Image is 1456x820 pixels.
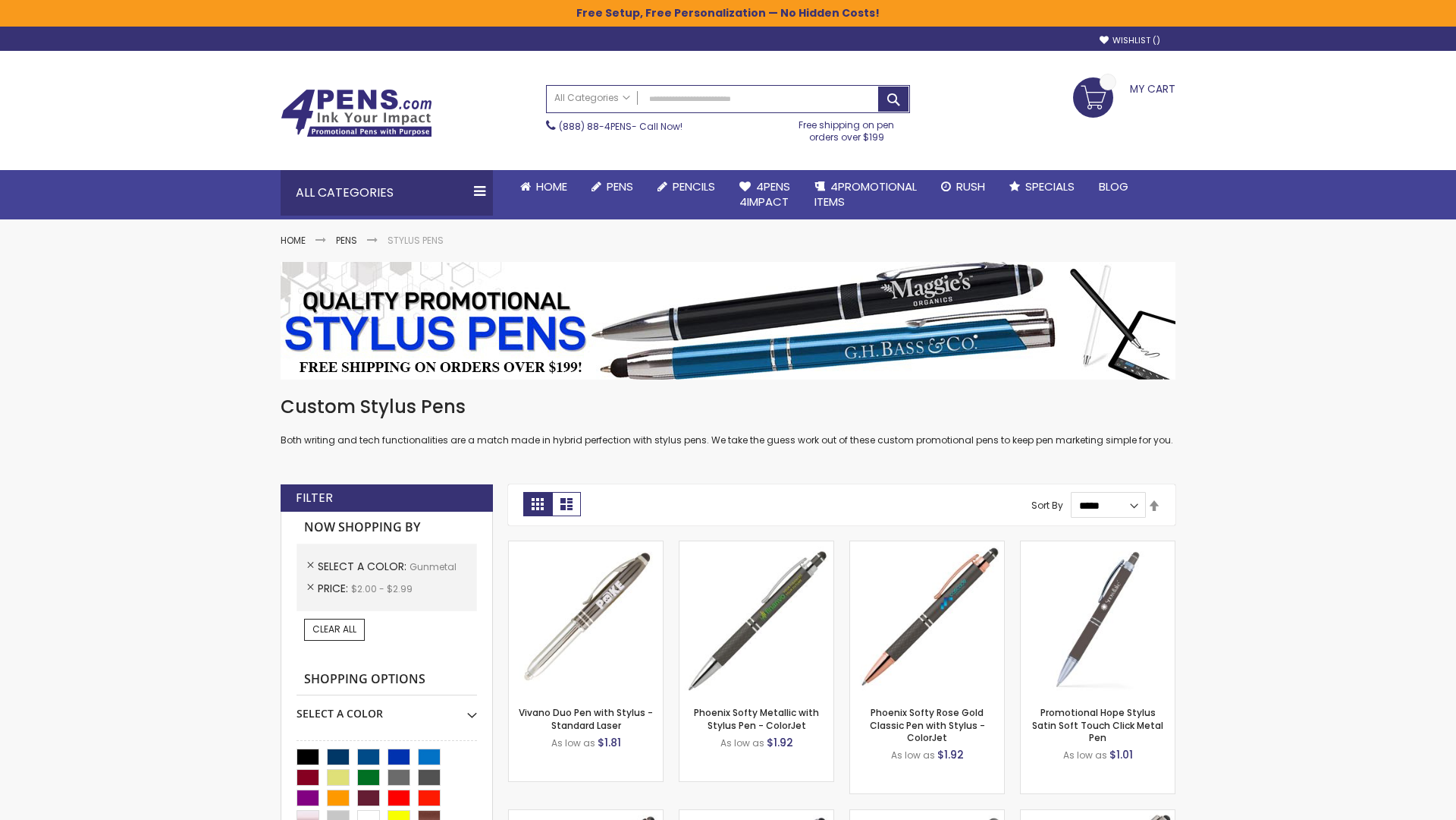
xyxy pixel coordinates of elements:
a: Vivano Duo Pen with Stylus - Standard Laser-Gunmetal [509,541,663,553]
strong: Stylus Pens [388,234,444,247]
span: As low as [551,736,595,749]
span: Clear All [312,623,356,635]
label: Sort By [1031,499,1063,512]
a: Pens [579,170,645,203]
img: Stylus Pens [281,262,1175,380]
a: Clear All [304,619,365,640]
span: Pencils [673,178,715,194]
a: Promotional Hope Stylus Satin Soft Touch Click Metal Pen-Gunmetal [1021,541,1175,553]
span: All Categories [554,92,630,104]
span: Rush [956,178,985,194]
a: Pencils [645,170,727,203]
strong: Grid [523,492,552,516]
a: 4PROMOTIONALITEMS [802,170,929,219]
a: Pens [336,234,357,247]
img: Phoenix Softy Metallic with Stylus Pen - ColorJet-Gunmetal [679,541,833,695]
strong: Shopping Options [297,664,477,696]
span: $1.92 [937,747,964,762]
span: As low as [1063,749,1107,762]
span: Blog [1099,178,1128,194]
a: All Categories [547,86,638,111]
strong: Now Shopping by [297,512,477,544]
img: Vivano Duo Pen with Stylus - Standard Laser-Gunmetal [509,541,663,695]
a: Blog [1087,170,1141,203]
a: Home [281,234,306,247]
div: All Categories [281,170,493,216]
span: As low as [720,736,764,749]
img: Promotional Hope Stylus Satin Soft Touch Click Metal Pen-Gunmetal [1021,541,1175,695]
div: Select A Color [297,695,477,721]
img: Phoenix Softy Rose Gold Classic Pen with Stylus - ColorJet-Gunmetal [850,541,1004,695]
a: Vivano Duo Pen with Stylus - Standard Laser [519,706,653,731]
span: Select A Color [318,559,409,574]
a: Rush [929,170,997,203]
a: Phoenix Softy Metallic with Stylus Pen - ColorJet-Gunmetal [679,541,833,553]
a: Phoenix Softy Rose Gold Classic Pen with Stylus - ColorJet [870,706,985,743]
strong: Filter [296,490,333,506]
img: 4Pens Custom Pens and Promotional Products [281,89,432,137]
span: 4Pens 4impact [739,178,790,210]
div: Free shipping on pen orders over $199 [783,113,911,143]
span: $2.00 - $2.99 [351,582,413,595]
a: Promotional Hope Stylus Satin Soft Touch Click Metal Pen [1032,706,1163,743]
span: 4PROMOTIONAL ITEMS [814,178,917,210]
div: Both writing and tech functionalities are a match made in hybrid perfection with stylus pens. We ... [281,395,1175,447]
a: Wishlist [1100,35,1160,46]
span: Price [318,581,351,596]
span: - Call Now! [559,120,682,133]
a: 4Pens4impact [727,170,802,219]
span: $1.92 [767,735,793,750]
span: Specials [1025,178,1075,194]
h1: Custom Stylus Pens [281,395,1175,419]
a: Phoenix Softy Rose Gold Classic Pen with Stylus - ColorJet-Gunmetal [850,541,1004,553]
a: Home [508,170,579,203]
span: Pens [607,178,633,194]
span: $1.01 [1109,747,1133,762]
span: $1.81 [598,735,621,750]
span: As low as [891,749,935,762]
a: Specials [997,170,1087,203]
span: Gunmetal [409,560,457,573]
a: (888) 88-4PENS [559,120,632,133]
span: Home [536,178,567,194]
a: Phoenix Softy Metallic with Stylus Pen - ColorJet [694,706,819,731]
